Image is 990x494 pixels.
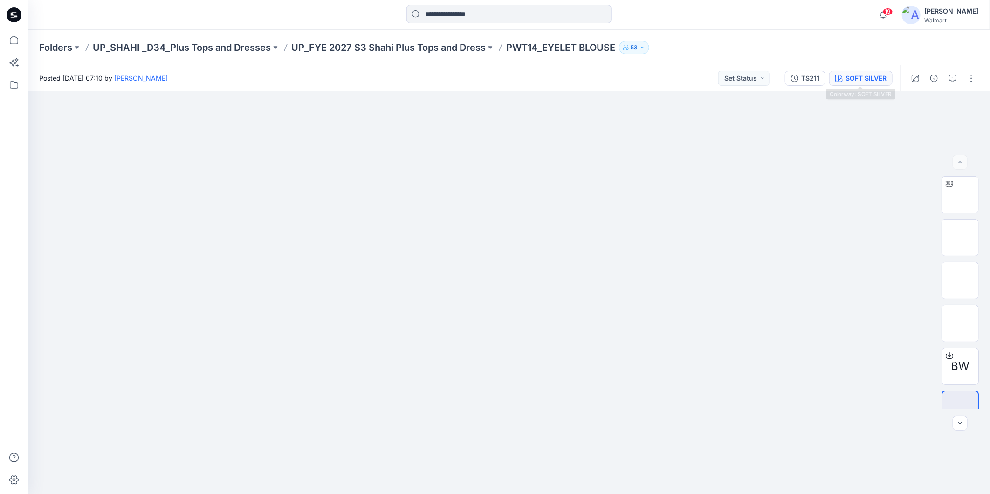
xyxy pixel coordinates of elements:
[114,74,168,82] a: [PERSON_NAME]
[902,6,921,24] img: avatar
[829,71,893,86] button: SOFT SILVER
[619,41,649,54] button: 53
[801,73,819,83] div: TS211
[924,17,978,24] div: Walmart
[93,41,271,54] a: UP_SHAHI _D34_Plus Tops and Dresses
[883,8,893,15] span: 19
[927,71,942,86] button: Details
[506,41,615,54] p: PWT14_EYELET BLOUSE
[39,73,168,83] span: Posted [DATE] 07:10 by
[785,71,825,86] button: TS211
[951,358,969,375] span: BW
[846,73,887,83] div: SOFT SILVER
[631,42,638,53] p: 53
[291,41,486,54] a: UP_FYE 2027 S3 Shahi Plus Tops and Dress
[924,6,978,17] div: [PERSON_NAME]
[39,41,72,54] a: Folders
